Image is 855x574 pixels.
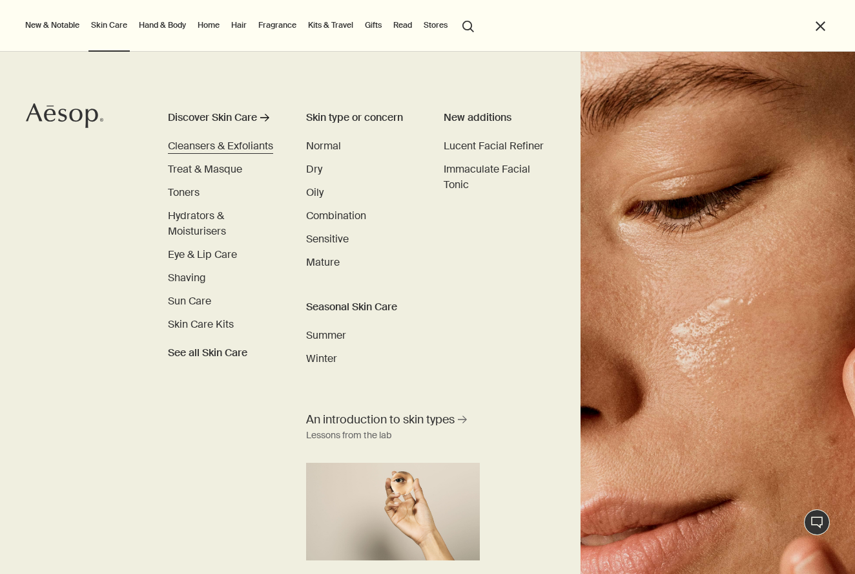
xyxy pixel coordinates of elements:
[306,162,322,176] span: Dry
[306,110,418,125] h3: Skin type or concern
[168,340,247,361] a: See all Skin Care
[306,138,341,154] a: Normal
[305,17,356,33] a: Kits & Travel
[168,162,242,176] span: Treat & Masque
[306,185,324,200] a: Oily
[168,317,234,331] span: Skin Care Kits
[306,231,349,247] a: Sensitive
[168,345,247,361] span: See all Skin Care
[168,138,273,154] a: Cleansers & Exfoliants
[306,255,340,270] a: Mature
[362,17,384,33] a: Gifts
[168,185,200,200] a: Toners
[306,412,455,428] span: An introduction to skin types
[168,209,226,238] span: Hydrators & Moisturisers
[306,232,349,246] span: Sensitive
[168,110,280,131] a: Discover Skin Care
[306,255,340,269] span: Mature
[168,271,205,284] span: Shaving
[444,162,555,193] a: Immaculate Facial Tonic
[168,247,237,262] a: Eye & Lip Care
[391,17,415,33] a: Read
[88,17,130,33] a: Skin Care
[136,17,189,33] a: Hand & Body
[306,162,322,177] a: Dry
[168,293,211,309] a: Sun Care
[168,317,234,332] a: Skin Care Kits
[306,209,366,222] span: Combination
[23,100,107,135] a: Aesop
[168,162,242,177] a: Treat & Masque
[168,248,237,261] span: Eye & Lip Care
[306,208,366,224] a: Combination
[306,328,346,343] a: Summer
[168,270,205,286] a: Shaving
[444,139,544,153] span: Lucent Facial Refiner
[195,17,222,33] a: Home
[804,509,830,535] button: Live Assistance
[421,17,450,33] button: Stores
[444,162,530,191] span: Immaculate Facial Tonic
[306,352,337,365] span: Winter
[581,52,855,574] img: Woman holding her face with her hands
[168,294,211,308] span: Sun Care
[26,103,103,129] svg: Aesop
[306,139,341,153] span: Normal
[813,19,828,34] button: Close the Menu
[306,186,324,199] span: Oily
[168,110,257,125] div: Discover Skin Care
[168,186,200,199] span: Toners
[444,110,555,125] div: New additions
[306,299,418,315] h3: Seasonal Skin Care
[306,328,346,342] span: Summer
[168,139,273,153] span: Cleansers & Exfoliants
[306,351,337,367] a: Winter
[229,17,249,33] a: Hair
[256,17,299,33] a: Fragrance
[303,409,483,560] a: An introduction to skin types Lessons from the labA hand holding a mirror reflecting her eye
[168,208,280,239] a: Hydrators & Moisturisers
[444,138,544,154] a: Lucent Facial Refiner
[23,17,82,33] button: New & Notable
[457,13,480,37] button: Open search
[306,428,391,443] div: Lessons from the lab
